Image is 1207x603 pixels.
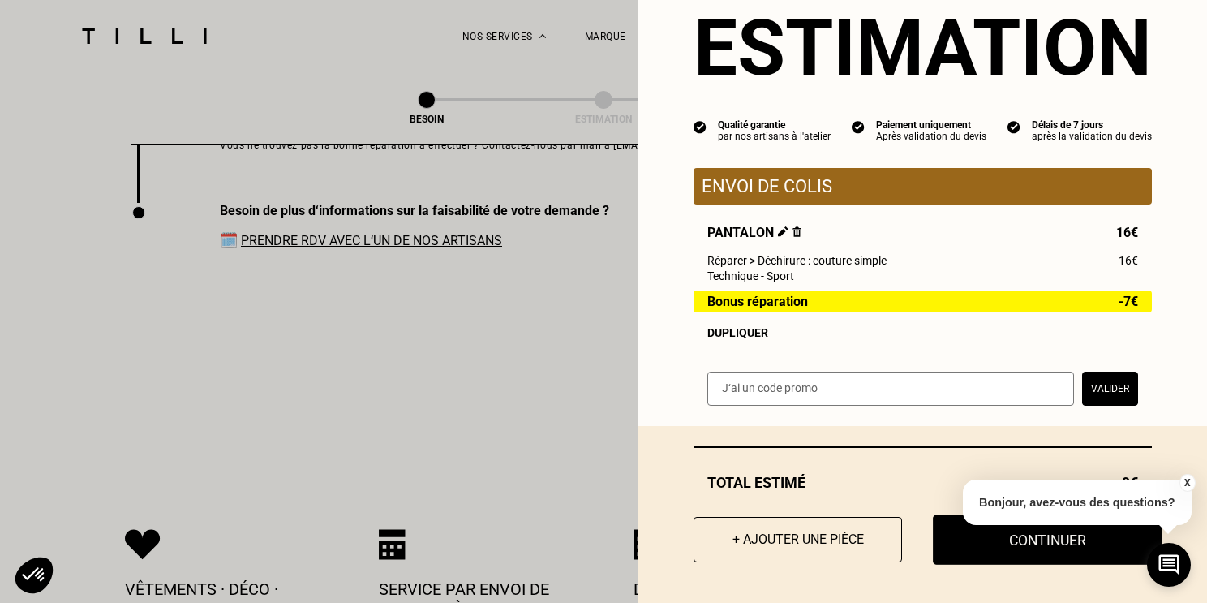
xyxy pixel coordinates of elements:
span: -7€ [1119,295,1138,308]
div: Délais de 7 jours [1032,119,1152,131]
input: J‘ai un code promo [707,372,1074,406]
button: X [1179,474,1195,492]
p: Envoi de colis [702,176,1144,196]
section: Estimation [694,2,1152,93]
span: Bonus réparation [707,295,808,308]
div: Paiement uniquement [876,119,986,131]
div: par nos artisans à l'atelier [718,131,831,142]
button: Continuer [933,515,1162,565]
button: + Ajouter une pièce [694,517,902,562]
button: Valider [1082,372,1138,406]
img: icon list info [852,119,865,134]
div: Qualité garantie [718,119,831,131]
span: Technique - Sport [707,269,794,282]
span: Pantalon [707,225,801,240]
p: Bonjour, avez-vous des questions? [963,480,1192,525]
div: Après validation du devis [876,131,986,142]
span: Réparer > Déchirure : couture simple [707,254,887,267]
img: icon list info [694,119,707,134]
div: Dupliquer [707,326,1138,339]
span: 16€ [1119,254,1138,267]
span: 16€ [1116,225,1138,240]
img: Éditer [778,226,788,237]
img: icon list info [1007,119,1020,134]
div: Total estimé [694,474,1152,491]
div: après la validation du devis [1032,131,1152,142]
img: Supprimer [792,226,801,237]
